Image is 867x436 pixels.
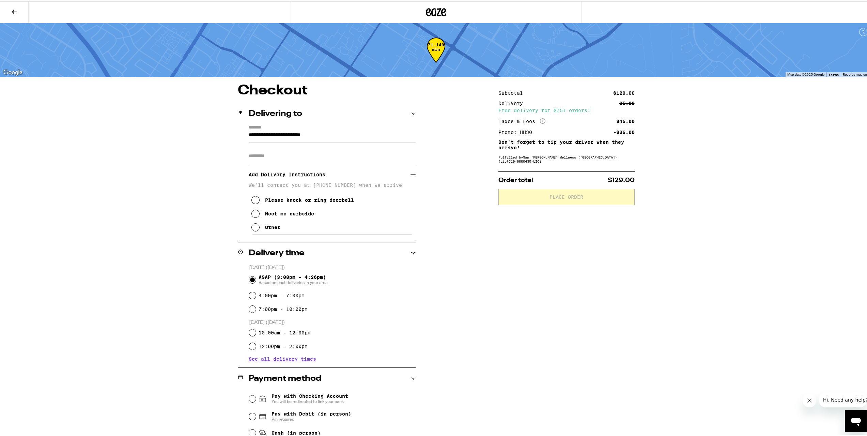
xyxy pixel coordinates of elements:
div: -$36.00 [613,129,635,133]
span: Hi. Need any help? [4,5,49,10]
span: You will be redirected to link your bank [272,397,348,403]
button: See all delivery times [249,355,316,360]
span: ASAP (3:08pm - 4:26pm) [259,273,328,284]
button: Place Order [498,187,635,204]
div: Meet me curbside [265,210,314,215]
label: 10:00am - 12:00pm [259,329,311,334]
span: $129.00 [608,176,635,182]
label: 4:00pm - 7:00pm [259,291,305,297]
label: 7:00pm - 10:00pm [259,305,308,311]
div: Taxes & Fees [498,117,545,123]
span: Based on past deliveries in your area [259,279,328,284]
span: Pay with Checking Account [272,392,348,403]
button: Please knock or ring doorbell [251,192,354,206]
div: Free delivery for $75+ orders! [498,107,635,111]
div: Other [265,223,280,229]
div: $120.00 [613,89,635,94]
button: Other [251,219,280,233]
div: $5.00 [619,100,635,104]
p: Don't forget to tip your driver when they arrive! [498,138,635,149]
h3: Add Delivery Instructions [249,165,411,181]
p: We'll contact you at [PHONE_NUMBER] when we arrive [249,181,416,186]
div: Fulfilled by San [PERSON_NAME] Wellness ([GEOGRAPHIC_DATA]) (Lic# C10-0000435-LIC ) [498,154,635,162]
div: 71-149 min [427,41,445,67]
div: Delivery [498,100,528,104]
img: Google [2,67,24,76]
span: Pin required [272,415,351,421]
span: Map data ©2025 Google [787,71,824,75]
iframe: Close message [803,392,816,406]
a: Terms [829,71,839,75]
div: Please knock or ring doorbell [265,196,354,201]
iframe: Button to launch messaging window [845,409,867,431]
span: Cash (in person) [272,429,321,434]
h2: Delivering to [249,108,302,117]
h1: Checkout [238,82,416,96]
a: Open this area in Google Maps (opens a new window) [2,67,24,76]
iframe: Message from company [819,391,867,406]
span: Pay with Debit (in person) [272,410,351,415]
span: Order total [498,176,533,182]
label: 12:00pm - 2:00pm [259,342,308,348]
div: $45.00 [616,118,635,122]
h2: Delivery time [249,248,305,256]
button: Meet me curbside [251,206,314,219]
p: [DATE] ([DATE]) [249,263,416,270]
div: Promo: HH30 [498,129,537,133]
span: Place Order [549,193,583,198]
p: [DATE] ([DATE]) [249,318,416,325]
h2: Payment method [249,373,321,381]
div: Subtotal [498,89,528,94]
